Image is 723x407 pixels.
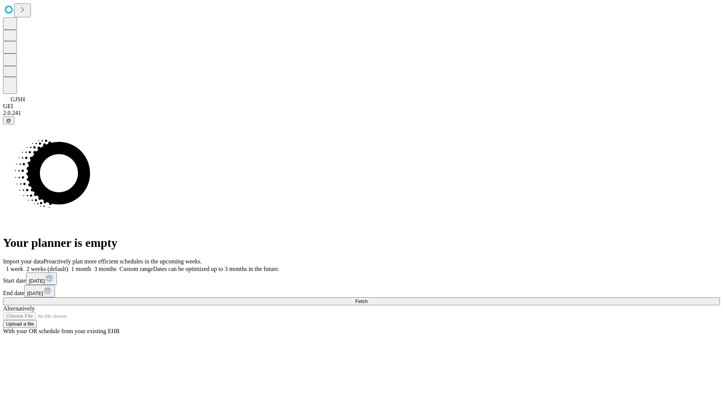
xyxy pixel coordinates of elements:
h1: Your planner is empty [3,236,720,250]
div: 2.0.241 [3,110,720,116]
span: Proactively plan more efficient schedules in the upcoming weeks. [44,258,202,265]
div: End date [3,285,720,297]
span: Dates can be optimized up to 3 months in the future. [153,266,279,272]
button: Fetch [3,297,720,305]
button: [DATE] [24,285,55,297]
span: With your OR schedule from your existing EHR [3,328,120,334]
span: 1 month [71,266,91,272]
button: [DATE] [26,272,57,285]
div: Start date [3,272,720,285]
span: 1 week [6,266,23,272]
span: @ [6,118,11,123]
span: 2 weeks (default) [26,266,68,272]
span: [DATE] [27,291,43,296]
span: GJSH [11,96,25,103]
span: Fetch [355,298,368,304]
span: Custom range [119,266,153,272]
button: Upload a file [3,320,37,328]
div: GEI [3,103,720,110]
span: [DATE] [29,278,45,284]
span: Alternatively [3,305,35,312]
button: @ [3,116,14,124]
span: Import your data [3,258,44,265]
span: 3 months [94,266,116,272]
